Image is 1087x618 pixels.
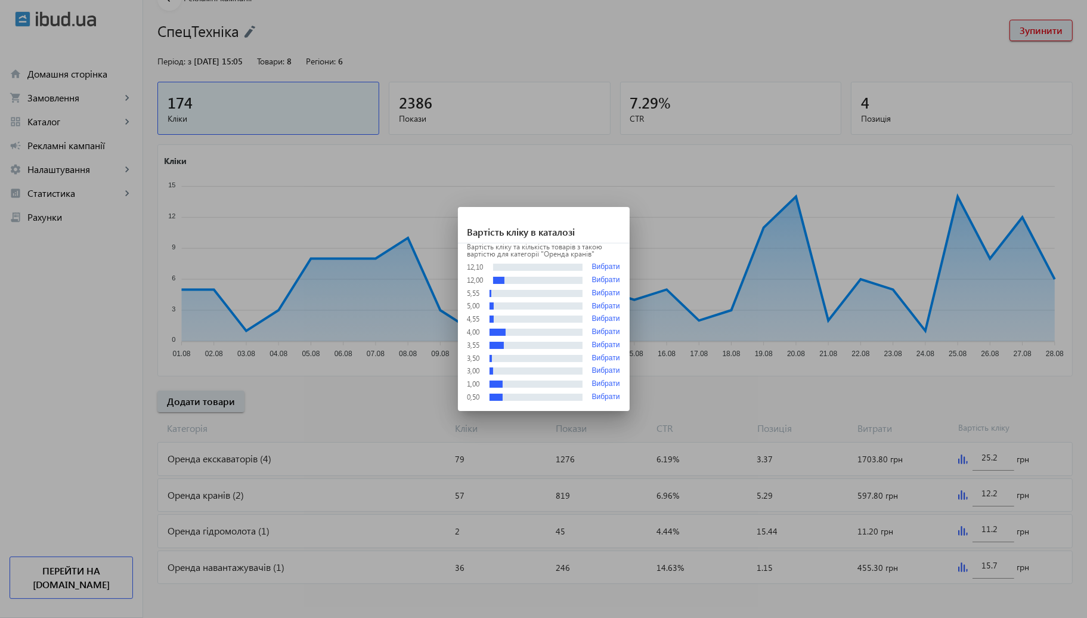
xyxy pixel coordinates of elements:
div: 4,00 [467,329,480,336]
button: Вибрати [592,354,620,363]
button: Вибрати [592,315,620,323]
div: 3,50 [467,355,480,362]
h1: Вартість кліку в каталозі [458,207,630,243]
button: Вибрати [592,393,620,401]
button: Вибрати [592,328,620,336]
button: Вибрати [592,367,620,375]
div: 0,50 [467,394,480,401]
button: Вибрати [592,289,620,298]
div: 1,00 [467,381,480,388]
button: Вибрати [592,341,620,350]
button: Вибрати [592,302,620,311]
div: 4,55 [467,316,480,323]
div: 5,00 [467,302,480,310]
div: 3,00 [467,367,480,375]
div: 12,10 [467,264,484,271]
div: 5,55 [467,290,480,297]
div: 12,00 [467,277,484,284]
button: Вибрати [592,276,620,285]
button: Вибрати [592,380,620,388]
p: Вартість кліку та кількість товарів з такою вартістю для категорії "Оренда кранів" [467,243,620,258]
button: Вибрати [592,262,620,271]
div: 3,55 [467,342,480,349]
